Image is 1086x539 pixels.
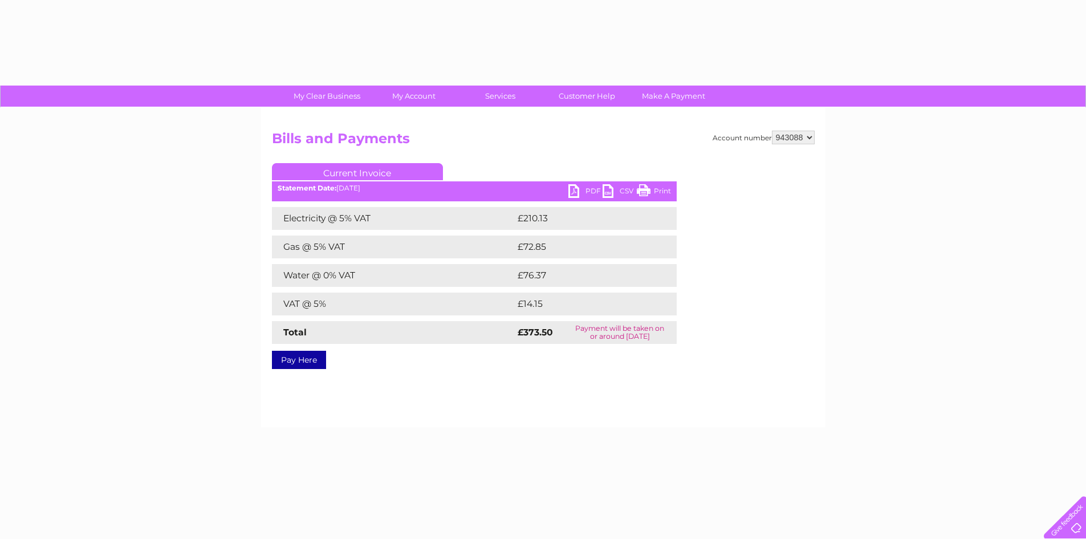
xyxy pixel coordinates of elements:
strong: Total [283,327,307,338]
td: £76.37 [515,264,653,287]
a: Print [637,184,671,201]
a: Current Invoice [272,163,443,180]
div: [DATE] [272,184,677,192]
td: £210.13 [515,207,654,230]
td: Electricity @ 5% VAT [272,207,515,230]
a: My Account [367,86,461,107]
a: My Clear Business [280,86,374,107]
div: Account number [713,131,815,144]
td: Water @ 0% VAT [272,264,515,287]
td: VAT @ 5% [272,293,515,315]
td: £72.85 [515,236,653,258]
a: Customer Help [540,86,634,107]
a: Services [453,86,547,107]
td: Payment will be taken on or around [DATE] [563,321,676,344]
b: Statement Date: [278,184,336,192]
strong: £373.50 [518,327,553,338]
h2: Bills and Payments [272,131,815,152]
a: PDF [568,184,603,201]
a: CSV [603,184,637,201]
a: Pay Here [272,351,326,369]
td: £14.15 [515,293,652,315]
a: Make A Payment [627,86,721,107]
td: Gas @ 5% VAT [272,236,515,258]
